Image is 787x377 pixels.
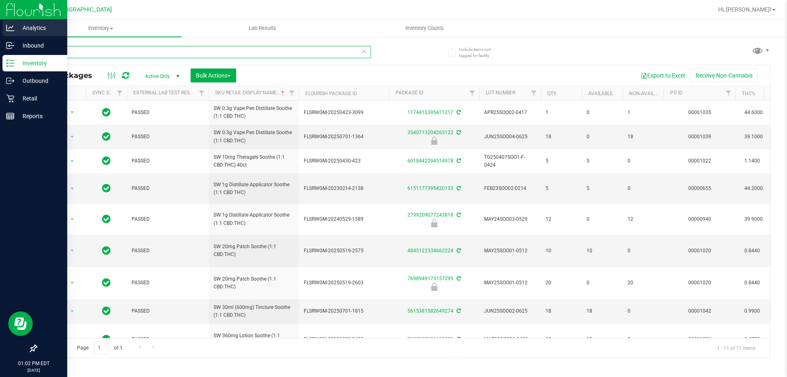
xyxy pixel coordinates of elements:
[102,245,111,256] span: In Sync
[740,107,767,119] span: 44.6000
[6,24,14,32] inline-svg: Analytics
[407,110,453,115] a: 1174410395471217
[688,308,711,314] a: 00001042
[67,107,77,118] span: select
[67,214,77,225] span: select
[546,133,577,141] span: 18
[361,46,367,57] span: Clear
[455,336,461,342] span: Sync from Compliance System
[407,308,453,314] a: 5615381582649274
[132,185,204,192] span: PASSED
[132,336,204,343] span: PASSED
[455,185,461,191] span: Sync from Compliance System
[690,69,758,82] button: Receive Non-Cannabis
[20,25,182,32] span: Inventory
[546,247,577,255] span: 10
[113,86,127,100] a: Filter
[214,181,294,196] span: SW 1g Distillate Applicator Soothe (1:1 CBD:THC)
[688,216,711,222] a: 00000940
[304,307,384,315] span: FLSRWGM-20250701-1815
[43,71,100,80] span: All Packages
[740,305,764,317] span: 0.9900
[14,76,64,86] p: Outbound
[546,215,577,223] span: 12
[67,245,77,256] span: select
[587,307,618,315] span: 18
[102,277,111,288] span: In Sync
[132,109,204,117] span: PASSED
[305,91,357,96] a: Flourish Package ID
[388,137,480,145] div: Newly Received
[304,133,384,141] span: FLSRWGM-20250701-1364
[710,342,762,354] span: 1 - 11 of 11 items
[484,153,536,169] span: TG250407SOO1-F-0424
[102,131,111,142] span: In Sync
[546,336,577,343] span: 12
[214,129,294,144] span: SW 0.3g Vape Pen Distillate Soothe (1:1 CBD:THC)
[132,279,204,287] span: PASSED
[182,20,343,37] a: Lab Results
[688,280,711,286] a: 00001020
[102,155,111,167] span: In Sync
[407,248,453,254] a: 4845122334662224
[455,248,461,254] span: Sync from Compliance System
[546,185,577,192] span: 5
[388,219,480,227] div: Newly Received
[484,215,536,223] span: MAY24SOO03-0529
[304,247,384,255] span: FLSRWGM-20250519-2575
[740,183,767,194] span: 44.2000
[8,311,33,336] iframe: Resource center
[102,213,111,225] span: In Sync
[628,109,659,117] span: 1
[6,59,14,67] inline-svg: Inventory
[628,247,659,255] span: 0
[14,111,64,121] p: Reports
[14,41,64,50] p: Inbound
[407,158,453,164] a: 6018442294514978
[628,279,659,287] span: 20
[388,283,480,291] div: Newly Received
[214,275,294,291] span: SW 20mg Patch Soothe (1:1 CBD:THC)
[546,109,577,117] span: 1
[67,277,77,289] span: select
[670,90,682,96] a: PO ID
[14,94,64,103] p: Retail
[740,277,764,289] span: 0.8440
[14,23,64,33] p: Analytics
[688,134,711,139] a: 00001039
[740,245,764,257] span: 0.8440
[394,25,455,32] span: Inventory Counts
[102,305,111,317] span: In Sync
[214,211,294,227] span: SW 1g Distillate Applicator Soothe (1:1 CBD:THC)
[546,279,577,287] span: 20
[407,185,453,191] a: 6151177395420133
[196,72,231,79] span: Bulk Actions
[587,336,618,343] span: 12
[466,86,479,100] a: Filter
[455,110,461,115] span: Sync from Compliance System
[628,133,659,141] span: 18
[304,279,384,287] span: FLSRWGM-20250519-2603
[455,130,461,135] span: Sync from Compliance System
[304,336,384,343] span: FLSRWGM-20250505-2428
[587,215,618,223] span: 0
[20,20,182,37] a: Inventory
[238,25,287,32] span: Lab Results
[102,183,111,194] span: In Sync
[527,86,541,100] a: Filter
[484,279,536,287] span: MAY25SOO01-0512
[546,307,577,315] span: 18
[396,90,423,96] a: Package ID
[688,336,711,342] a: 00001032
[191,69,236,82] button: Bulk Actions
[6,94,14,103] inline-svg: Retail
[722,86,735,100] a: Filter
[688,248,711,254] a: 00001020
[4,360,64,367] p: 01:02 PM EDT
[484,133,536,141] span: JUN25SOO04-0625
[546,157,577,165] span: 5
[635,69,690,82] button: Export to Excel
[67,155,77,167] span: select
[628,157,659,165] span: 0
[740,131,767,143] span: 39.1000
